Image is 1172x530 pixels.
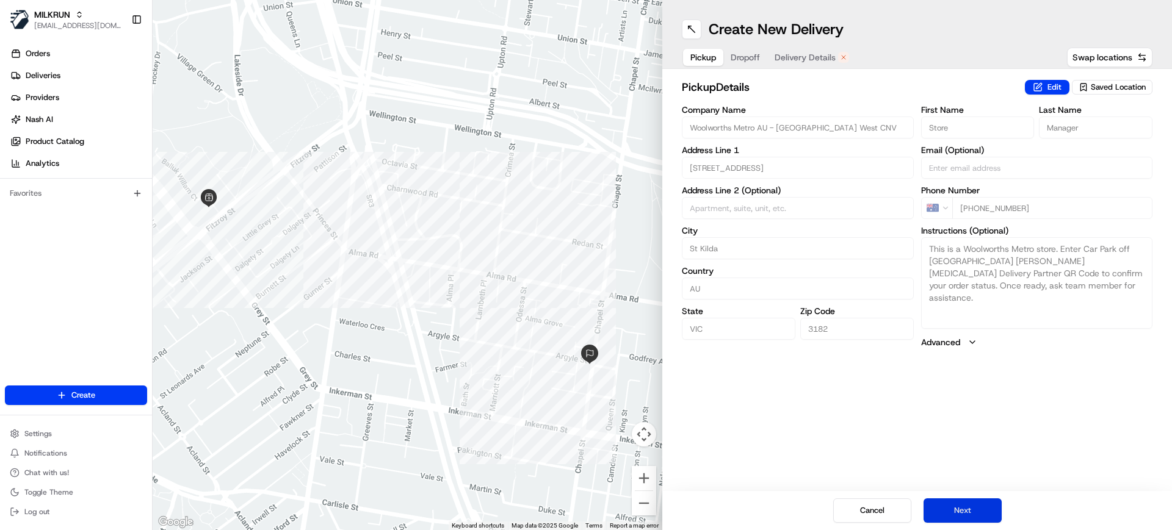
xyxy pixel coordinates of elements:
label: Last Name [1039,106,1152,114]
button: Log out [5,503,147,520]
span: Saved Location [1091,82,1146,93]
button: Next [924,498,1002,523]
button: Notifications [5,445,147,462]
input: Enter first name [921,116,1035,138]
span: Log out [24,507,49,517]
input: Enter phone number [952,197,1153,219]
input: Enter city [682,237,914,259]
label: Advanced [921,336,960,348]
span: Dropoff [731,51,760,63]
span: Analytics [26,158,59,169]
input: Apartment, suite, unit, etc. [682,197,914,219]
input: Enter company name [682,116,914,138]
img: MILKRUN [10,10,29,29]
textarea: This is a Woolworths Metro store. Enter Car Park off [GEOGRAPHIC_DATA] [PERSON_NAME][MEDICAL_DATA... [921,237,1153,329]
input: Enter state [682,318,795,340]
span: Toggle Theme [24,487,73,497]
span: Product Catalog [26,136,84,147]
label: City [682,226,914,235]
input: Enter last name [1039,116,1152,138]
button: MILKRUNMILKRUN[EMAIL_ADDRESS][DOMAIN_NAME] [5,5,126,34]
span: Notifications [24,448,67,458]
label: State [682,307,795,315]
span: Chat with us! [24,468,69,478]
label: Email (Optional) [921,146,1153,154]
label: Address Line 1 [682,146,914,154]
button: MILKRUN [34,9,70,21]
a: Deliveries [5,66,152,85]
button: Zoom out [632,491,656,515]
button: Edit [1025,80,1069,95]
button: Cancel [833,498,911,523]
label: Zip Code [800,307,914,315]
label: Address Line 2 (Optional) [682,186,914,195]
button: Map camera controls [632,422,656,446]
button: Keyboard shortcuts [452,521,504,530]
span: Deliveries [26,70,60,81]
button: Chat with us! [5,464,147,481]
button: Create [5,385,147,405]
a: Nash AI [5,110,152,129]
span: Providers [26,92,59,103]
a: Analytics [5,154,152,173]
button: Settings [5,425,147,442]
span: Settings [24,429,52,439]
label: Phone Number [921,186,1153,195]
h2: pickup Details [682,79,1018,96]
span: Swap locations [1073,51,1132,63]
label: Company Name [682,106,914,114]
input: Enter country [682,278,914,299]
label: First Name [921,106,1035,114]
a: Providers [5,88,152,107]
a: Terms (opens in new tab) [585,522,602,529]
span: Pickup [690,51,716,63]
a: Orders [5,44,152,63]
span: Create [71,390,95,401]
span: Nash AI [26,114,53,125]
button: Saved Location [1072,79,1152,96]
h1: Create New Delivery [709,20,844,39]
span: Orders [26,48,50,59]
input: Enter zip code [800,318,914,340]
img: Google [156,514,196,530]
div: Favorites [5,184,147,203]
label: Instructions (Optional) [921,226,1153,235]
button: Toggle Theme [5,484,147,501]
span: Delivery Details [775,51,836,63]
a: Product Catalog [5,132,152,151]
input: Enter email address [921,157,1153,179]
input: Enter address [682,157,914,179]
span: Map data ©2025 Google [512,522,578,529]
a: Open this area in Google Maps (opens a new window) [156,514,196,530]
label: Country [682,267,914,275]
button: Swap locations [1067,48,1152,67]
button: [EMAIL_ADDRESS][DOMAIN_NAME] [34,21,121,30]
button: Advanced [921,336,1153,348]
a: Report a map error [610,522,659,529]
button: Zoom in [632,466,656,490]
